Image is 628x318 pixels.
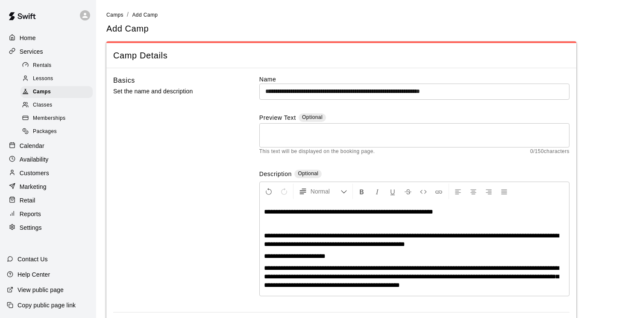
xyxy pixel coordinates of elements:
[21,86,96,99] a: Camps
[33,75,53,83] span: Lessons
[311,187,340,196] span: Normal
[106,23,149,35] h5: Add Camp
[259,75,569,84] label: Name
[370,184,384,199] button: Format Italics
[106,12,123,18] span: Camps
[20,210,41,218] p: Reports
[18,270,50,279] p: Help Center
[21,72,96,85] a: Lessons
[33,114,65,123] span: Memberships
[132,12,158,18] span: Add Camp
[261,184,276,199] button: Undo
[7,139,89,152] a: Calendar
[20,223,42,232] p: Settings
[106,11,123,18] a: Camps
[21,86,93,98] div: Camps
[21,99,93,111] div: Classes
[7,153,89,166] a: Availability
[21,126,93,138] div: Packages
[21,99,96,112] a: Classes
[7,221,89,234] a: Settings
[20,142,44,150] p: Calendar
[401,184,415,199] button: Format Strikethrough
[385,184,400,199] button: Format Underline
[20,155,49,164] p: Availability
[20,196,35,205] p: Retail
[18,255,48,263] p: Contact Us
[113,50,569,61] span: Camp Details
[7,45,89,58] a: Services
[20,169,49,177] p: Customers
[21,112,96,125] a: Memberships
[277,184,291,199] button: Redo
[33,127,57,136] span: Packages
[7,167,89,179] a: Customers
[18,301,76,309] p: Copy public page link
[259,170,292,179] label: Description
[21,59,96,72] a: Rentals
[295,184,351,199] button: Formatting Options
[113,75,135,86] h6: Basics
[466,184,481,199] button: Center Align
[7,194,89,207] a: Retail
[302,114,323,120] span: Optional
[497,184,511,199] button: Justify Align
[259,113,296,123] label: Preview Text
[21,113,93,124] div: Memberships
[431,184,446,199] button: Insert Link
[20,34,36,42] p: Home
[7,180,89,193] a: Marketing
[20,47,43,56] p: Services
[298,171,318,176] span: Optional
[451,184,465,199] button: Left Align
[21,73,93,85] div: Lessons
[33,61,52,70] span: Rentals
[259,147,375,156] span: This text will be displayed on the booking page.
[416,184,431,199] button: Insert Code
[21,60,93,72] div: Rentals
[7,208,89,220] a: Reports
[530,147,569,156] span: 0 / 150 characters
[127,10,129,19] li: /
[7,32,89,44] a: Home
[481,184,496,199] button: Right Align
[113,86,232,97] p: Set the name and description
[33,101,52,110] span: Classes
[355,184,369,199] button: Format Bold
[18,286,64,294] p: View public page
[20,182,47,191] p: Marketing
[106,10,618,20] nav: breadcrumb
[21,125,96,139] a: Packages
[33,88,51,96] span: Camps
